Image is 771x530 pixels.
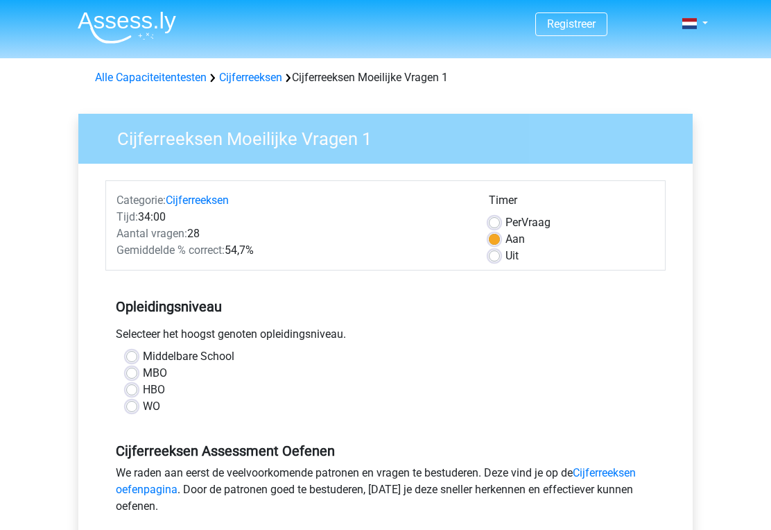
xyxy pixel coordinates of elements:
[106,209,478,225] div: 34:00
[143,348,234,365] label: Middelbare School
[116,443,655,459] h5: Cijferreeksen Assessment Oefenen
[116,243,225,257] span: Gemiddelde % correct:
[219,71,282,84] a: Cijferreeksen
[143,382,165,398] label: HBO
[505,231,525,248] label: Aan
[95,71,207,84] a: Alle Capaciteitentesten
[116,293,655,320] h5: Opleidingsniveau
[106,225,478,242] div: 28
[166,194,229,207] a: Cijferreeksen
[143,398,160,415] label: WO
[547,17,596,31] a: Registreer
[105,465,666,520] div: We raden aan eerst de veelvoorkomende patronen en vragen te bestuderen. Deze vind je op de . Door...
[143,365,167,382] label: MBO
[101,123,682,150] h3: Cijferreeksen Moeilijke Vragen 1
[89,69,682,86] div: Cijferreeksen Moeilijke Vragen 1
[505,248,519,264] label: Uit
[505,214,551,231] label: Vraag
[116,227,187,240] span: Aantal vragen:
[505,216,521,229] span: Per
[116,210,138,223] span: Tijd:
[78,11,176,44] img: Assessly
[116,194,166,207] span: Categorie:
[105,326,666,348] div: Selecteer het hoogst genoten opleidingsniveau.
[489,192,655,214] div: Timer
[106,242,478,259] div: 54,7%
